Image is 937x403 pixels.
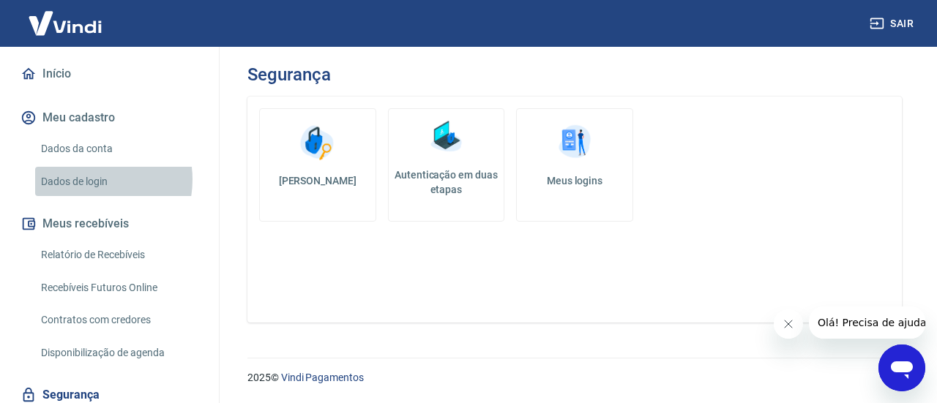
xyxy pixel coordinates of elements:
button: Meus recebíveis [18,208,201,240]
p: 2025 © [247,370,902,385]
img: Meus logins [553,121,597,165]
img: Vindi [18,1,113,45]
a: Recebíveis Futuros Online [35,273,201,303]
span: Olá! Precisa de ajuda? [9,10,123,22]
h5: Autenticação em duas etapas [395,167,499,197]
img: Alterar senha [296,121,340,165]
a: Vindi Pagamentos [281,372,364,383]
a: Contratos com credores [35,305,201,335]
button: Meu cadastro [18,102,201,134]
a: Início [18,58,201,90]
img: Autenticação em duas etapas [424,115,468,159]
h3: Segurança [247,64,330,85]
a: Meus logins [516,108,633,222]
a: Relatório de Recebíveis [35,240,201,270]
a: Autenticação em duas etapas [388,108,505,222]
button: Sair [867,10,919,37]
iframe: Botão para abrir a janela de mensagens [878,344,925,391]
a: Dados de login [35,167,201,197]
iframe: Mensagem da empresa [809,306,925,339]
a: [PERSON_NAME] [259,108,376,222]
iframe: Fechar mensagem [774,309,803,339]
a: Dados da conta [35,134,201,164]
h5: Meus logins [529,173,621,188]
h5: [PERSON_NAME] [272,173,364,188]
a: Disponibilização de agenda [35,338,201,368]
